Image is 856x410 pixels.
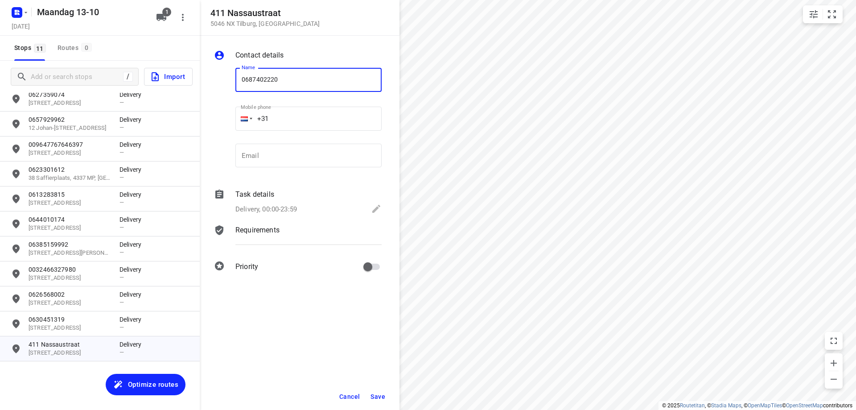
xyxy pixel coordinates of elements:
p: 0627359074 [29,90,111,99]
p: 141 Tholensstraat, 4531 AP, Terneuzen, NL [29,199,111,207]
span: Import [150,71,185,83]
p: 0032466327980 [29,265,111,274]
p: Contact details [235,50,284,61]
p: 06385159992 [29,240,111,249]
div: Task detailsDelivery, 00:00-23:59 [214,189,382,216]
p: Delivery [119,215,146,224]
a: Import [139,68,193,86]
h5: 411 Nassaustraat [210,8,320,18]
button: Optimize routes [106,374,185,395]
p: 86 Utrechtseweg, 3702 AD, Zeist, NL [29,299,111,307]
p: 12 Johan-Constantin Mathiasstraat, 4336 CV, Middelburg, NL [29,124,111,133]
p: Delivery [119,315,146,324]
p: Delivery, 00:00-23:59 [235,204,297,215]
svg: Edit [371,203,382,214]
input: 1 (702) 123-4567 [235,107,382,131]
p: 0613283815 [29,190,111,199]
p: 1210 Chaussée de Wavre, 1160, Auderghem, BE [29,274,111,282]
button: Import [144,68,193,86]
p: Task details [235,189,274,200]
h5: Maandag 13-10 [33,5,149,19]
p: Delivery [119,340,146,349]
p: 18 Tuinbouwstraat, 2300, Turnhout, BE [29,224,111,232]
p: 5046 NX Tilburg , [GEOGRAPHIC_DATA] [210,20,320,27]
p: 0630451319 [29,315,111,324]
button: More [174,8,192,26]
a: OpenMapTiles [748,402,782,409]
p: Delivery [119,290,146,299]
p: Delivery [119,165,146,174]
span: 0 [81,43,92,52]
button: Map settings [805,5,823,23]
p: 0657929962 [29,115,111,124]
span: — [119,349,124,356]
button: Fit zoom [823,5,841,23]
button: Cancel [336,389,363,405]
button: Save [367,389,389,405]
div: Routes [58,42,95,54]
a: Stadia Maps [711,402,741,409]
p: 55 Koestraat, 5081 BT, Hilvarenbeek, NL [29,149,111,157]
p: 0626568002 [29,290,111,299]
span: — [119,274,124,281]
p: 0644010174 [29,215,111,224]
div: small contained button group [803,5,843,23]
span: — [119,149,124,156]
p: Requirements [235,225,280,236]
p: 0623301612 [29,165,111,174]
span: — [119,324,124,331]
p: 411 Nassaustraat [29,340,111,349]
p: Delivery [119,190,146,199]
span: Stops [14,42,49,54]
p: Delivery [119,240,146,249]
span: Optimize routes [128,379,178,390]
p: [STREET_ADDRESS] [29,349,111,357]
label: Mobile phone [241,105,271,110]
p: Delivery [119,265,146,274]
a: OpenStreetMap [786,402,823,409]
p: 1 Melbournestraat, 1175 RM, Lijnden, NL [29,324,111,332]
div: Contact details [214,50,382,62]
span: — [119,249,124,256]
p: 38 Saffierplaats, 4337 MP, Middelburg, NL [29,174,111,182]
button: 1 [152,8,170,26]
input: Add or search stops [31,70,123,84]
span: — [119,174,124,181]
div: Netherlands: + 31 [235,107,252,131]
p: Delivery [119,90,146,99]
div: Requirements [214,225,382,252]
p: Delivery [119,115,146,124]
span: Cancel [339,393,360,400]
span: 1 [162,8,171,17]
span: 11 [34,44,46,53]
p: 20 Westerscheldestraat, 4388 VH, Oost-Souburg, NL [29,99,111,108]
h5: [DATE] [8,21,33,31]
span: — [119,199,124,206]
p: Delivery [119,140,146,149]
a: Routetitan [680,402,705,409]
span: — [119,224,124,231]
span: — [119,124,124,131]
div: / [123,72,133,82]
span: — [119,299,124,306]
li: © 2025 , © , © © contributors [662,402,852,409]
p: Priority [235,261,258,272]
p: 009647767646397 [29,140,111,149]
span: Save [370,393,385,400]
span: — [119,99,124,106]
p: 32 Victor Slingelandstraat, 4906 EL, Oosterhout, NL [29,249,111,257]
